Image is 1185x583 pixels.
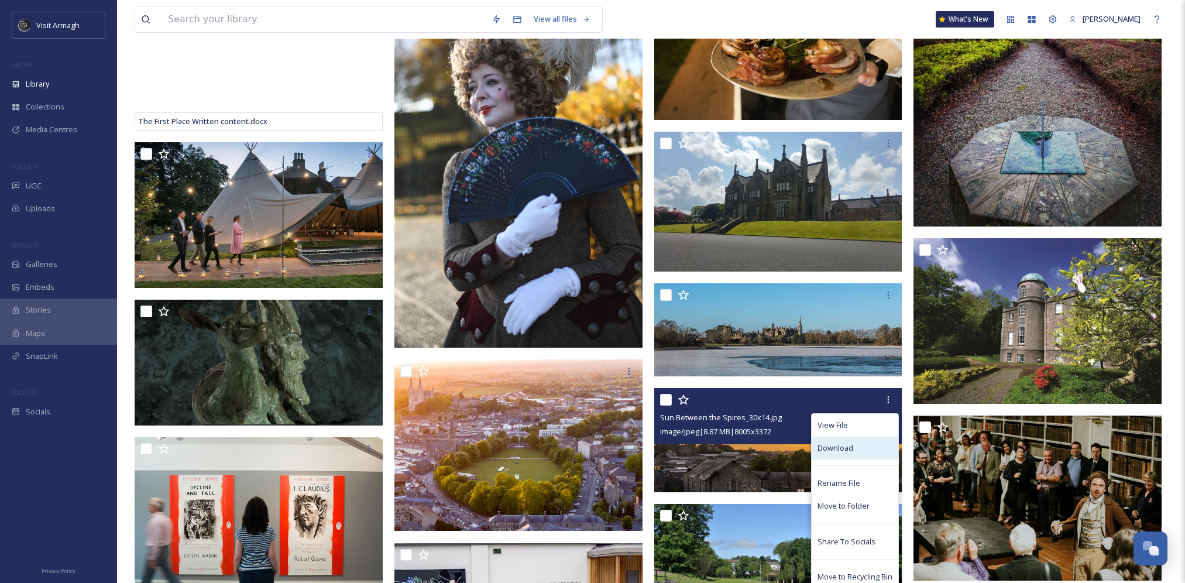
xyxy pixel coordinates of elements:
img: THE-FIRST-PLACE-VISIT-ARMAGH.COM-BLACK.jpg [19,19,30,31]
a: [PERSON_NAME] [1063,8,1146,30]
span: Embeds [26,282,54,293]
img: patrick_fawn-1024x520.jpg [135,300,383,426]
span: Uploads [26,203,55,214]
span: View File [818,420,848,431]
span: Stories [26,304,51,315]
span: COLLECT [12,162,37,171]
span: Visit Armagh [36,20,80,30]
input: Search your library [162,6,486,32]
span: Collections [26,101,64,112]
span: Library [26,78,49,90]
span: MEDIA [12,60,32,69]
span: Share To Socials [818,536,875,547]
span: Maps [26,328,45,339]
span: The First Place Written content.docx [138,116,267,126]
span: Socials [26,406,50,417]
a: What's New [936,11,994,28]
span: Move to Folder [818,500,870,512]
span: UGC [26,180,42,191]
span: Privacy Policy [42,567,75,575]
img: Brownlow.jpg [654,283,902,376]
img: Food and cider festival 2.jpg [135,142,383,287]
span: Move to Recycling Bin [818,571,892,582]
span: WIDGETS [12,241,39,249]
span: Galleries [26,259,57,270]
a: Privacy Policy [42,563,75,577]
span: Sun Between the Spires_30x14.jpg [660,412,782,423]
img: Armagh Observatory.jpg [913,238,1162,404]
img: The Mall Armagh.jpg [394,359,643,531]
img: Living History.jpg [913,416,1162,581]
span: SnapLink [26,351,58,362]
span: image/jpeg | 8.87 MB | 8005 x 3372 [660,426,771,437]
span: [PERSON_NAME] [1083,13,1141,24]
span: SOCIALS [12,388,35,397]
button: Open Chat [1134,531,1167,565]
span: Rename File [818,478,860,489]
span: Media Centres [26,124,77,135]
span: Download [818,443,853,454]
a: View all files [528,8,596,30]
img: Brownlow 2.jpg [654,132,902,272]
